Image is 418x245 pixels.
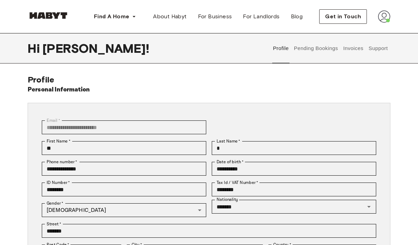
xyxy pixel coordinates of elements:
[192,10,238,23] a: For Business
[47,138,70,144] label: First Name
[217,159,244,165] label: Date of birth
[28,75,54,85] span: Profile
[47,159,77,165] label: Phone number
[217,138,240,144] label: Last Name
[293,33,339,63] button: Pending Bookings
[28,12,69,19] img: Habyt
[378,10,390,23] img: avatar
[47,117,60,124] label: Email
[325,12,361,21] span: Get in Touch
[42,120,206,134] div: You can't change your email address at the moment. Please reach out to customer support in case y...
[285,10,308,23] a: Blog
[237,10,285,23] a: For Landlords
[28,41,42,56] span: Hi
[243,12,279,21] span: For Landlords
[198,12,232,21] span: For Business
[47,200,63,206] label: Gender
[291,12,303,21] span: Blog
[47,179,70,186] label: ID Number
[94,12,129,21] span: Find A Home
[368,33,389,63] button: Support
[42,203,206,217] div: [DEMOGRAPHIC_DATA]
[319,9,367,24] button: Get in Touch
[153,12,187,21] span: About Habyt
[342,33,364,63] button: Invoices
[148,10,192,23] a: About Habyt
[364,202,374,212] button: Open
[42,41,149,56] span: [PERSON_NAME] !
[47,221,61,227] label: Street
[212,162,376,176] input: Choose date, selected date is Oct 4, 2005
[28,85,90,95] h6: Personal Information
[217,197,238,203] label: Nationality
[272,33,290,63] button: Profile
[270,33,390,63] div: user profile tabs
[88,10,142,23] button: Find A Home
[217,179,258,186] label: Tax Id / VAT Number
